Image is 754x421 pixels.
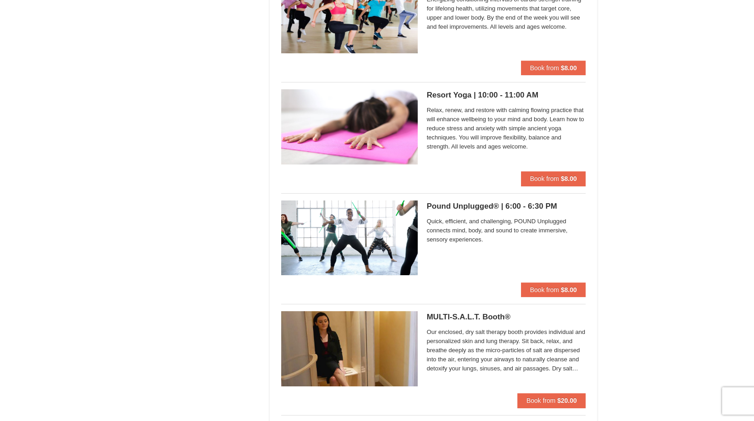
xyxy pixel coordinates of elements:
span: Book from [530,64,559,72]
button: Book from $8.00 [521,282,586,297]
span: Relax, renew, and restore with calming flowing practice that will enhance wellbeing to your mind ... [427,106,586,151]
h5: Resort Yoga | 10:00 - 11:00 AM [427,91,586,100]
span: Quick, efficient, and challenging, POUND Unplugged connects mind, body, and sound to create immer... [427,217,586,244]
h5: MULTI-S.A.L.T. Booth® [427,313,586,322]
strong: $8.00 [561,175,577,182]
img: 6619873-766-b90b3eb3.jpg [281,200,418,275]
span: Book from [530,175,559,182]
img: 6619873-740-369cfc48.jpeg [281,89,418,164]
button: Book from $8.00 [521,171,586,186]
img: 6619873-480-72cc3260.jpg [281,311,418,386]
span: Our enclosed, dry salt therapy booth provides individual and personalized skin and lung therapy. ... [427,328,586,373]
span: Book from [530,286,559,293]
strong: $8.00 [561,64,577,72]
strong: $20.00 [557,397,577,404]
h5: Pound Unplugged® | 6:00 - 6:30 PM [427,202,586,211]
button: Book from $20.00 [517,393,586,408]
span: Book from [526,397,556,404]
button: Book from $8.00 [521,61,586,75]
strong: $8.00 [561,286,577,293]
